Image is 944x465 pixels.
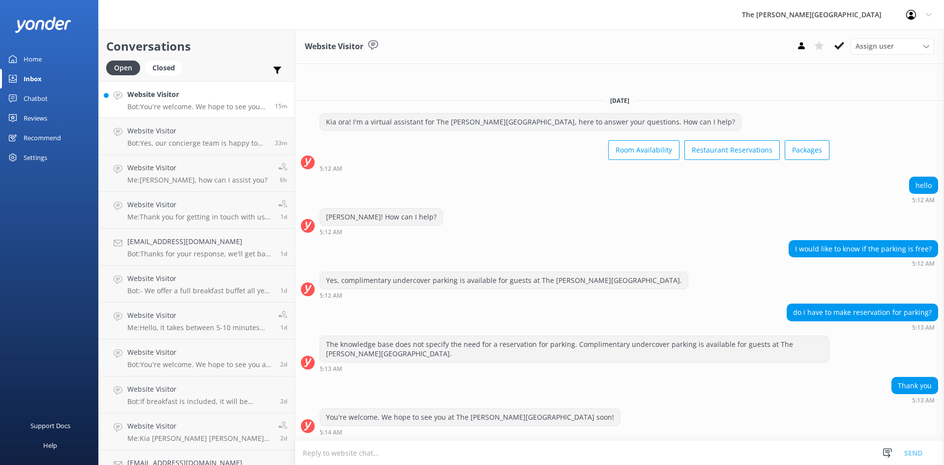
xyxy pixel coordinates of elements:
[320,365,829,372] div: Sep 17 2025 05:13am (UTC +12:00) Pacific/Auckland
[99,303,295,340] a: Website VisitorMe:Hello, it takes between 5-10 minutes depends on the traffic1d
[127,236,273,247] h4: [EMAIL_ADDRESS][DOMAIN_NAME]
[24,108,47,128] div: Reviews
[320,293,342,299] strong: 5:12 AM
[910,177,938,194] div: hello
[320,229,342,235] strong: 5:12 AM
[24,148,47,167] div: Settings
[912,197,935,203] strong: 5:12 AM
[280,434,287,442] span: Sep 14 2025 12:40pm (UTC +12:00) Pacific/Auckland
[305,40,363,53] h3: Website Visitor
[909,196,938,203] div: Sep 17 2025 05:12am (UTC +12:00) Pacific/Auckland
[320,272,688,289] div: Yes, complimentary undercover parking is available for guests at The [PERSON_NAME][GEOGRAPHIC_DATA].
[855,41,894,52] span: Assign user
[127,434,271,443] p: Me: Kia [PERSON_NAME] [PERSON_NAME], Thank you for choosing to stay with The [PERSON_NAME][GEOGRA...
[127,213,271,221] p: Me: Thank you for getting in touch with us, would you like to inquire about The Ultimate Heli-Ski...
[320,430,342,435] strong: 5:14 AM
[127,310,271,321] h4: Website Visitor
[127,199,271,210] h4: Website Visitor
[127,421,271,432] h4: Website Visitor
[320,409,620,426] div: You're welcome. We hope to see you at The [PERSON_NAME][GEOGRAPHIC_DATA] soon!
[320,114,741,130] div: Kia ora! I'm a virtual assistant for The [PERSON_NAME][GEOGRAPHIC_DATA], here to answer your ques...
[106,37,287,56] h2: Conversations
[892,377,938,394] div: Thank you
[99,118,295,155] a: Website VisitorBot:Yes, our concierge team is happy to help plan your itinerary, including bookin...
[15,17,71,33] img: yonder-white-logo.png
[280,213,287,221] span: Sep 16 2025 04:37am (UTC +12:00) Pacific/Auckland
[99,229,295,266] a: [EMAIL_ADDRESS][DOMAIN_NAME]Bot:Thanks for your response, we'll get back to you as soon as we can...
[145,61,182,75] div: Closed
[320,336,829,362] div: The knowledge base does not specify the need for a reservation for parking. Complimentary underco...
[604,96,635,105] span: [DATE]
[851,38,934,54] div: Assign User
[789,260,938,267] div: Sep 17 2025 05:12am (UTC +12:00) Pacific/Auckland
[127,273,273,284] h4: Website Visitor
[320,166,342,172] strong: 5:12 AM
[127,397,273,406] p: Bot: If breakfast is included, it will be mentioned in your booking confirmation.
[280,176,287,184] span: Sep 16 2025 10:37pm (UTC +12:00) Pacific/Auckland
[127,286,273,295] p: Bot: - We offer a full breakfast buffet all year round, except in May and June when we provide co...
[24,69,42,89] div: Inbox
[24,49,42,69] div: Home
[99,340,295,376] a: Website VisitorBot:You're welcome. We hope to see you at The [PERSON_NAME][GEOGRAPHIC_DATA] soon!2d
[275,102,287,110] span: Sep 17 2025 05:13am (UTC +12:00) Pacific/Auckland
[280,249,287,258] span: Sep 15 2025 05:06pm (UTC +12:00) Pacific/Auckland
[127,89,267,100] h4: Website Visitor
[320,209,442,225] div: [PERSON_NAME]! How can I help?
[280,286,287,295] span: Sep 15 2025 04:29pm (UTC +12:00) Pacific/Auckland
[127,249,273,258] p: Bot: Thanks for your response, we'll get back to you as soon as we can during opening hours.
[24,128,61,148] div: Recommend
[127,384,273,395] h4: Website Visitor
[280,360,287,369] span: Sep 14 2025 08:26pm (UTC +12:00) Pacific/Auckland
[320,165,829,172] div: Sep 17 2025 05:12am (UTC +12:00) Pacific/Auckland
[99,266,295,303] a: Website VisitorBot:- We offer a full breakfast buffet all year round, except in May and June when...
[127,139,267,148] p: Bot: Yes, our concierge team is happy to help plan your itinerary, including booking boat trips, ...
[145,62,187,73] a: Closed
[785,140,829,160] button: Packages
[127,162,267,173] h4: Website Visitor
[99,81,295,118] a: Website VisitorBot:You're welcome. We hope to see you at The [PERSON_NAME][GEOGRAPHIC_DATA] soon!15m
[24,89,48,108] div: Chatbot
[106,62,145,73] a: Open
[912,261,935,267] strong: 5:12 AM
[99,155,295,192] a: Website VisitorMe:[PERSON_NAME], how can I assist you?6h
[280,397,287,405] span: Sep 14 2025 08:02pm (UTC +12:00) Pacific/Auckland
[320,292,688,299] div: Sep 17 2025 05:12am (UTC +12:00) Pacific/Auckland
[891,397,938,403] div: Sep 17 2025 05:13am (UTC +12:00) Pacific/Auckland
[787,324,938,331] div: Sep 17 2025 05:13am (UTC +12:00) Pacific/Auckland
[106,61,140,75] div: Open
[684,140,780,160] button: Restaurant Reservations
[99,192,295,229] a: Website VisitorMe:Thank you for getting in touch with us, would you like to inquire about The Ult...
[320,228,443,235] div: Sep 17 2025 05:12am (UTC +12:00) Pacific/Auckland
[280,323,287,332] span: Sep 15 2025 02:07pm (UTC +12:00) Pacific/Auckland
[127,360,273,369] p: Bot: You're welcome. We hope to see you at The [PERSON_NAME][GEOGRAPHIC_DATA] soon!
[912,325,935,331] strong: 5:13 AM
[127,125,267,136] h4: Website Visitor
[99,413,295,450] a: Website VisitorMe:Kia [PERSON_NAME] [PERSON_NAME], Thank you for choosing to stay with The [PERSO...
[787,304,938,321] div: do i have to make reservation for parking?
[320,366,342,372] strong: 5:13 AM
[912,398,935,403] strong: 5:13 AM
[127,323,271,332] p: Me: Hello, it takes between 5-10 minutes depends on the traffic
[127,102,267,111] p: Bot: You're welcome. We hope to see you at The [PERSON_NAME][GEOGRAPHIC_DATA] soon!
[608,140,679,160] button: Room Availability
[320,429,620,435] div: Sep 17 2025 05:14am (UTC +12:00) Pacific/Auckland
[127,176,267,185] p: Me: [PERSON_NAME], how can I assist you?
[30,416,70,435] div: Support Docs
[275,139,287,147] span: Sep 17 2025 04:55am (UTC +12:00) Pacific/Auckland
[127,347,273,358] h4: Website Visitor
[789,241,938,257] div: I would like to know if the parking is free?
[99,376,295,413] a: Website VisitorBot:If breakfast is included, it will be mentioned in your booking confirmation.2d
[43,435,57,455] div: Help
